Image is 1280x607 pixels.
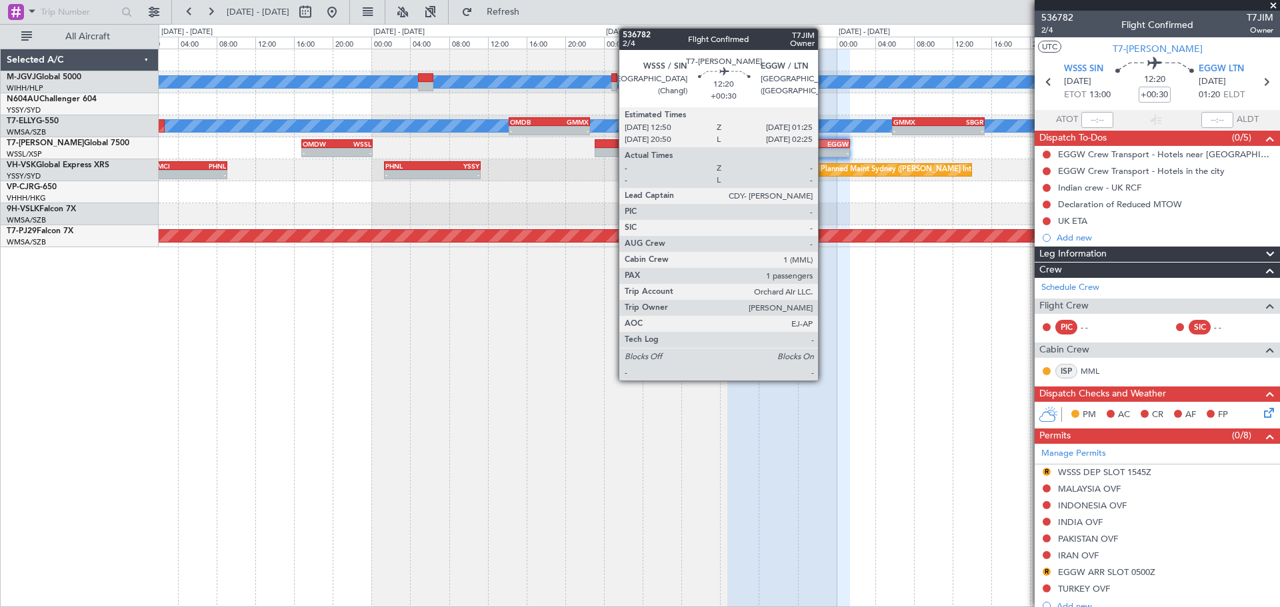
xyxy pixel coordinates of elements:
[161,27,213,38] div: [DATE] - [DATE]
[7,161,109,169] a: VH-VSKGlobal Express XRS
[606,27,657,38] div: [DATE] - [DATE]
[7,117,59,125] a: T7-ELLYG-550
[1056,113,1078,127] span: ATOT
[1043,468,1051,476] button: R
[1058,550,1099,561] div: IRAN OVF
[527,37,565,49] div: 16:00
[1118,408,1130,422] span: AC
[1058,466,1151,478] div: WSSS DEP SLOT 1545Z
[1081,321,1111,333] div: - -
[153,162,189,170] div: KMCI
[798,37,837,49] div: 20:00
[1113,42,1203,56] span: T7-[PERSON_NAME]
[373,27,425,38] div: [DATE] - [DATE]
[7,95,39,103] span: N604AU
[7,183,34,191] span: VP-CJR
[178,37,217,49] div: 04:00
[1064,75,1091,89] span: [DATE]
[953,37,991,49] div: 12:00
[7,205,76,213] a: 9H-VSLKFalcon 7X
[1199,75,1226,89] span: [DATE]
[1237,113,1259,127] span: ALDT
[1057,232,1273,243] div: Add new
[1152,408,1163,422] span: CR
[7,215,46,225] a: WMSA/SZB
[1218,408,1228,422] span: FP
[1058,483,1121,494] div: MALAYSIA OVF
[189,162,226,170] div: PHNL
[1089,89,1111,102] span: 13:00
[1247,11,1273,25] span: T7JIM
[1058,583,1110,594] div: TURKEY OVF
[789,140,849,148] div: EGGW
[837,37,875,49] div: 00:00
[549,118,589,126] div: GMMX
[604,37,643,49] div: 00:00
[1199,89,1220,102] span: 01:20
[1232,428,1251,442] span: (0/8)
[1039,428,1071,444] span: Permits
[7,183,57,191] a: VP-CJRG-650
[385,162,433,170] div: PHNL
[1214,321,1244,333] div: - -
[1058,566,1155,578] div: EGGW ARR SLOT 0500Z
[1043,568,1051,576] button: R
[1064,89,1086,102] span: ETOT
[1058,533,1118,544] div: PAKISTAN OVF
[510,118,549,126] div: OMDB
[893,118,938,126] div: GMMX
[1058,199,1182,210] div: Declaration of Reduced MTOW
[1041,447,1106,460] a: Manage Permits
[789,149,849,157] div: -
[303,140,337,148] div: OMDW
[41,2,117,22] input: Trip Number
[475,7,531,17] span: Refresh
[7,227,37,235] span: T7-PJ29
[1041,11,1073,25] span: 536782
[821,160,975,180] div: Planned Maint Sydney ([PERSON_NAME] Intl)
[1144,73,1165,87] span: 12:20
[1058,182,1141,193] div: Indian crew - UK RCF
[1121,18,1193,32] div: Flight Confirmed
[1058,215,1087,227] div: UK ETA
[1055,364,1077,378] div: ISP
[1058,149,1273,160] div: EGGW Crew Transport - Hotels near [GEOGRAPHIC_DATA]
[433,162,480,170] div: YSSY
[1041,281,1099,295] a: Schedule Crew
[255,37,294,49] div: 12:00
[7,149,42,159] a: WSSL/XSP
[433,171,480,179] div: -
[153,171,189,179] div: -
[7,161,36,169] span: VH-VSK
[759,37,797,49] div: 16:00
[1232,131,1251,145] span: (0/5)
[643,37,681,49] div: 04:00
[1058,165,1225,177] div: EGGW Crew Transport - Hotels in the city
[1185,408,1196,422] span: AF
[7,73,36,81] span: M-JGVJ
[1081,365,1111,377] a: MML
[1039,386,1166,402] span: Dispatch Checks and Weather
[1247,25,1273,36] span: Owner
[488,37,527,49] div: 12:00
[227,6,289,18] span: [DATE] - [DATE]
[1038,41,1061,53] button: UTC
[337,149,372,157] div: -
[1083,408,1096,422] span: PM
[1055,320,1077,334] div: PIC
[7,117,36,125] span: T7-ELLY
[455,1,535,23] button: Refresh
[939,118,983,126] div: SBGR
[7,171,41,181] a: YSSY/SYD
[7,127,46,137] a: WMSA/SZB
[1189,320,1211,334] div: SIC
[1039,247,1107,262] span: Leg Information
[1064,63,1103,76] span: WSSS SIN
[1199,63,1244,76] span: EGGW LTN
[303,149,337,157] div: -
[914,37,953,49] div: 08:00
[681,37,720,49] div: 08:00
[385,171,433,179] div: -
[991,37,1030,49] div: 16:00
[1039,342,1089,358] span: Cabin Crew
